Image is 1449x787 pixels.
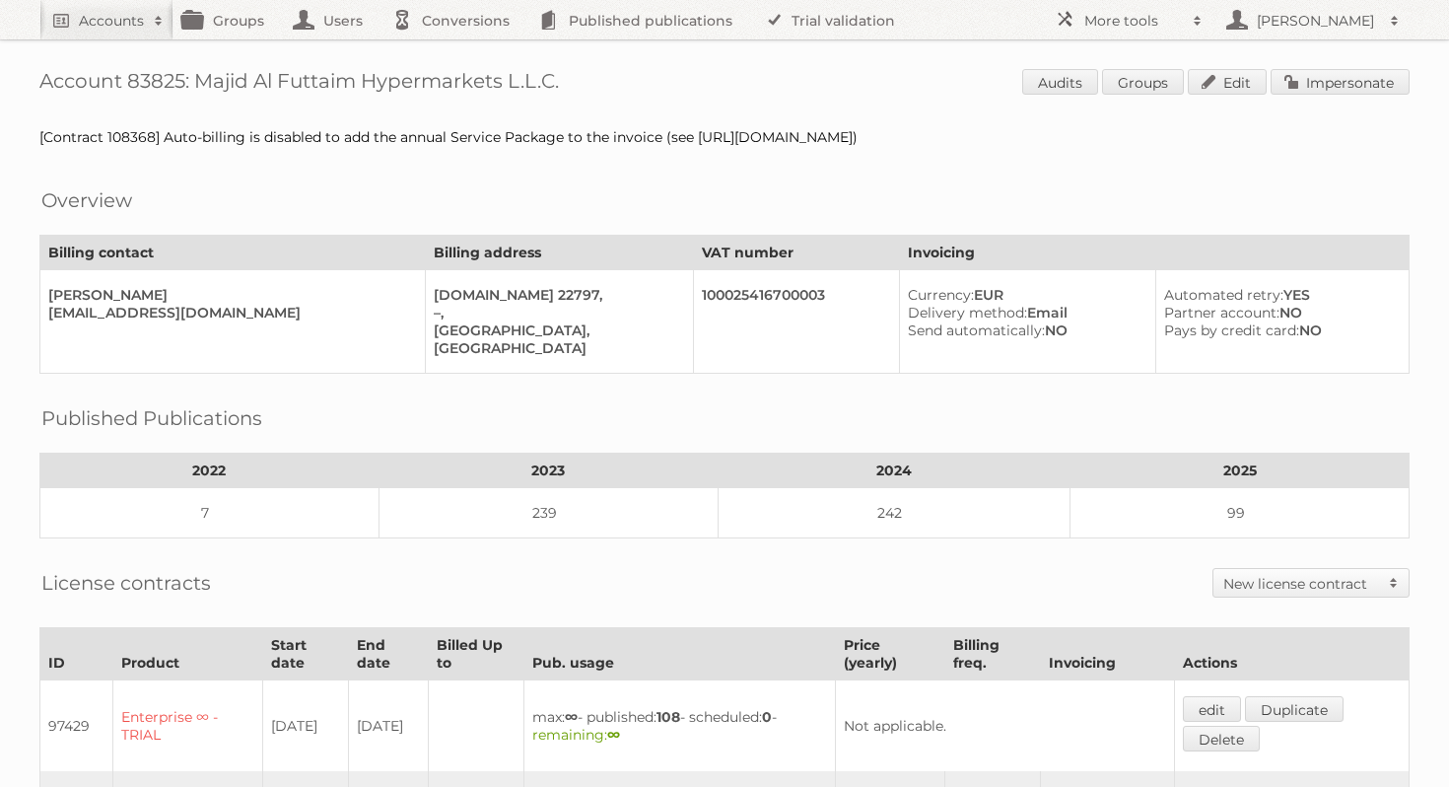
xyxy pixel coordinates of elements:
td: Not applicable. [836,680,1175,772]
a: Audits [1022,69,1098,95]
th: Price (yearly) [836,628,944,680]
th: Billed Up to [429,628,523,680]
th: Pub. usage [523,628,835,680]
th: VAT number [694,236,900,270]
span: Delivery method: [908,304,1027,322]
td: [DATE] [263,680,349,772]
a: Impersonate [1271,69,1410,95]
th: Invoicing [899,236,1409,270]
a: Edit [1188,69,1267,95]
h2: More tools [1084,11,1183,31]
th: Billing contact [40,236,426,270]
a: New license contract [1213,569,1409,597]
h2: License contracts [41,568,211,598]
th: 2023 [379,454,718,488]
div: NO [1164,322,1393,339]
div: [DOMAIN_NAME] 22797, [434,286,678,304]
td: [DATE] [349,680,429,772]
th: Start date [263,628,349,680]
div: [GEOGRAPHIC_DATA], [434,322,678,339]
td: max: - published: - scheduled: - [523,680,835,772]
div: [GEOGRAPHIC_DATA] [434,339,678,357]
div: Email [908,304,1139,322]
th: ID [40,628,113,680]
span: Currency: [908,286,974,304]
span: Toggle [1379,569,1409,597]
div: –, [434,304,678,322]
strong: 0 [762,708,772,726]
strong: ∞ [607,726,620,744]
th: 2025 [1070,454,1410,488]
a: edit [1183,696,1241,722]
td: 97429 [40,680,113,772]
a: Duplicate [1245,696,1344,722]
td: Enterprise ∞ - TRIAL [113,680,263,772]
td: 100025416700003 [694,270,900,374]
div: NO [908,322,1139,339]
h2: Accounts [79,11,144,31]
th: Billing freq. [944,628,1041,680]
td: 242 [718,488,1069,538]
th: Product [113,628,263,680]
td: 239 [379,488,718,538]
th: 2024 [718,454,1069,488]
th: Billing address [425,236,694,270]
span: remaining: [532,726,620,744]
strong: 108 [656,708,680,726]
td: 7 [40,488,379,538]
div: [PERSON_NAME] [48,286,409,304]
th: Actions [1175,628,1410,680]
th: 2022 [40,454,379,488]
span: Send automatically: [908,322,1045,339]
th: End date [349,628,429,680]
th: Invoicing [1041,628,1175,680]
h2: [PERSON_NAME] [1252,11,1380,31]
span: Automated retry: [1164,286,1283,304]
a: Groups [1102,69,1184,95]
div: YES [1164,286,1393,304]
div: [Contract 108368] Auto-billing is disabled to add the annual Service Package to the invoice (see ... [39,128,1410,146]
span: Pays by credit card: [1164,322,1299,339]
h2: New license contract [1223,574,1379,594]
a: Delete [1183,726,1260,751]
div: EUR [908,286,1139,304]
h2: Published Publications [41,403,262,433]
div: NO [1164,304,1393,322]
div: [EMAIL_ADDRESS][DOMAIN_NAME] [48,304,409,322]
h1: Account 83825: Majid Al Futtaim Hypermarkets L.L.C. [39,69,1410,99]
td: 99 [1070,488,1410,538]
strong: ∞ [565,708,578,726]
h2: Overview [41,185,132,215]
span: Partner account: [1164,304,1279,322]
